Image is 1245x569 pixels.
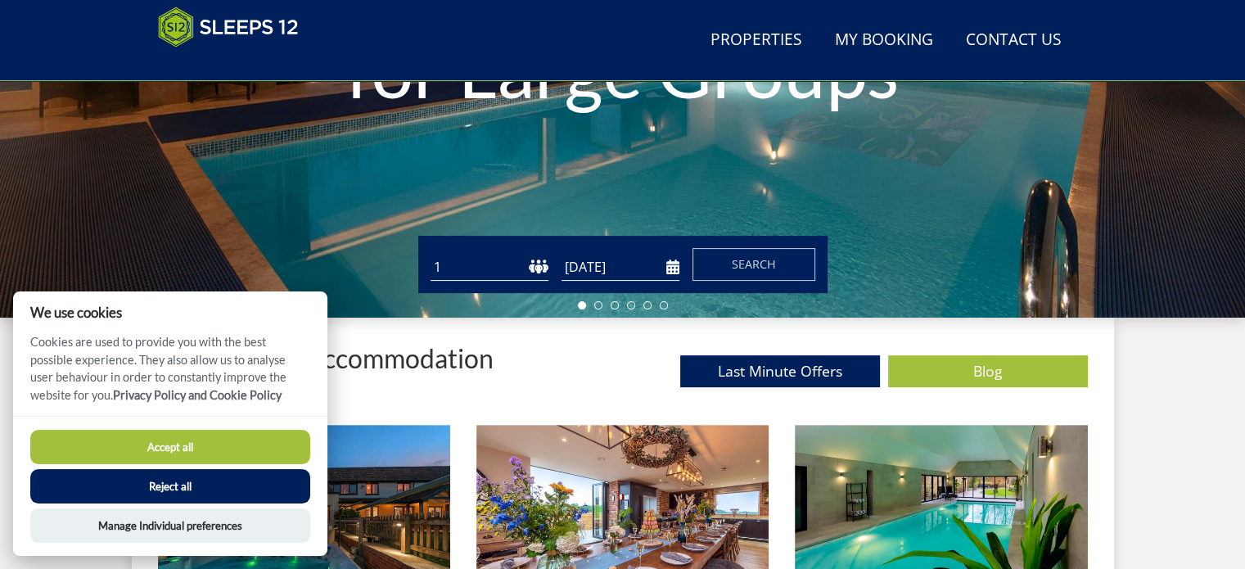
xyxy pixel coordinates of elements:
button: Search [692,248,815,281]
h2: We use cookies [13,305,327,320]
button: Manage Individual preferences [30,508,310,543]
a: My Booking [828,22,940,59]
button: Reject all [30,469,310,504]
input: Arrival Date [562,254,679,281]
img: Sleeps 12 [158,7,299,47]
a: Last Minute Offers [680,355,880,387]
a: Contact Us [959,22,1068,59]
span: Search [732,256,776,272]
p: Cookies are used to provide you with the best possible experience. They also allow us to analyse ... [13,333,327,416]
a: Privacy Policy and Cookie Policy [113,388,282,402]
iframe: Customer reviews powered by Trustpilot [150,57,322,71]
button: Accept all [30,430,310,464]
a: Blog [888,355,1088,387]
a: Properties [704,22,809,59]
